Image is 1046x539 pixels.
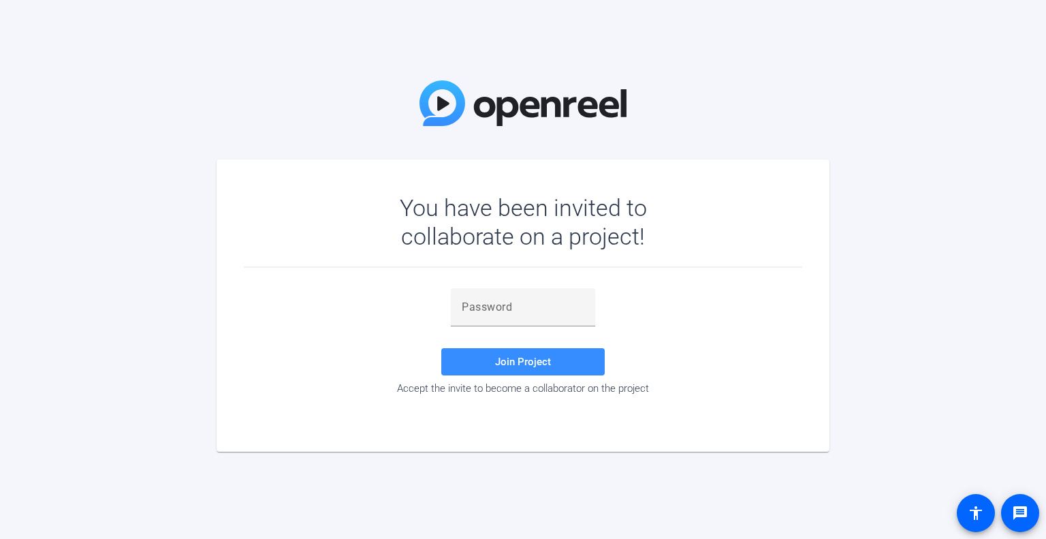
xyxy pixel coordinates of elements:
[495,356,551,368] span: Join Project
[1012,505,1028,521] mat-icon: message
[462,299,584,315] input: Password
[244,382,802,395] div: Accept the invite to become a collaborator on the project
[441,348,605,375] button: Join Project
[360,194,686,251] div: You have been invited to collaborate on a project!
[419,80,627,126] img: OpenReel Logo
[968,505,984,521] mat-icon: accessibility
